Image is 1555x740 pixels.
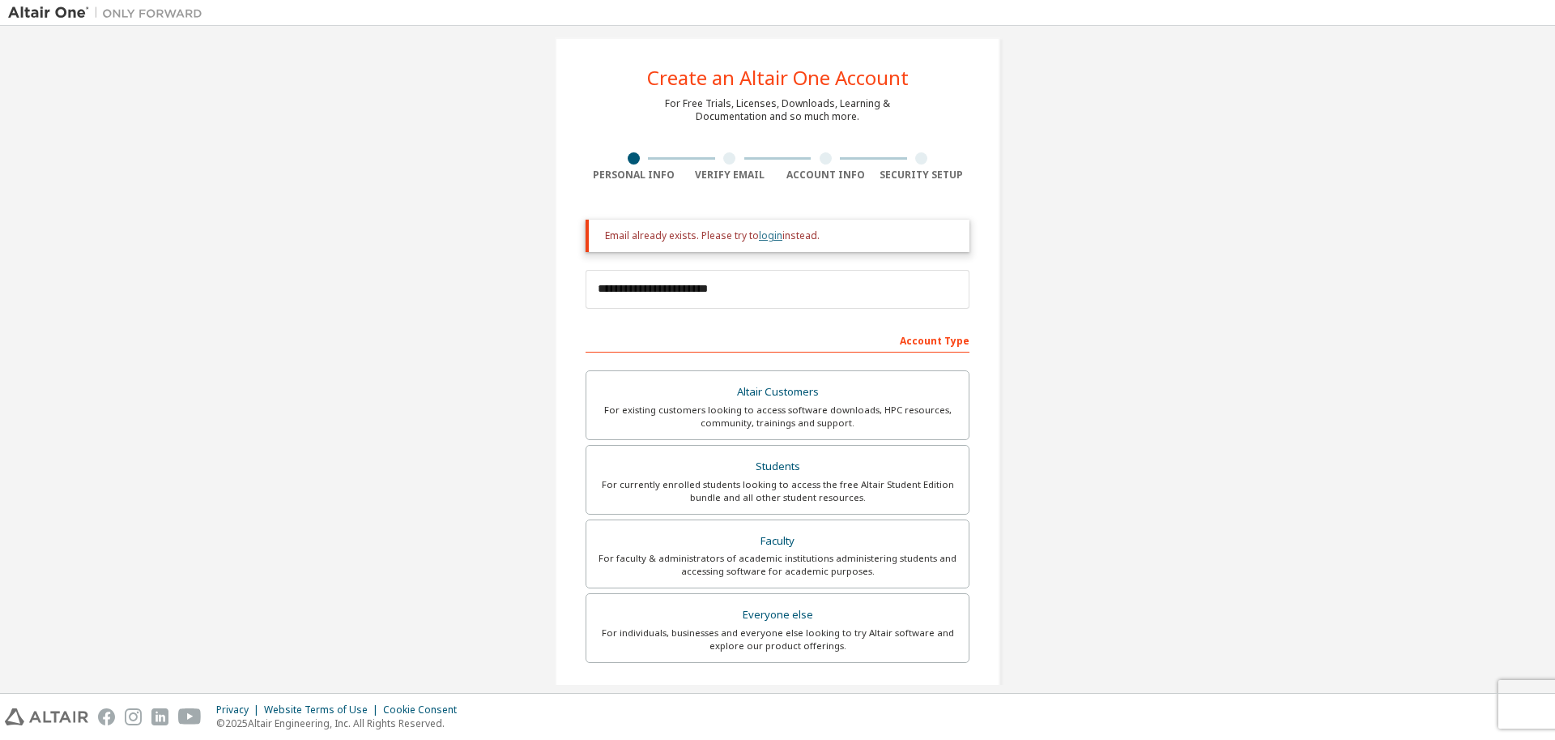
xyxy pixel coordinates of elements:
div: Verify Email [682,169,778,182]
img: altair_logo.svg [5,708,88,725]
div: For faculty & administrators of academic institutions administering students and accessing softwa... [596,552,959,578]
div: For individuals, businesses and everyone else looking to try Altair software and explore our prod... [596,627,959,652]
div: Personal Info [586,169,682,182]
div: For existing customers looking to access software downloads, HPC resources, community, trainings ... [596,404,959,430]
div: Faculty [596,530,959,553]
img: youtube.svg [178,708,202,725]
div: Account Type [586,327,969,353]
div: Create an Altair One Account [647,68,909,88]
div: For currently enrolled students looking to access the free Altair Student Edition bundle and all ... [596,478,959,504]
div: For Free Trials, Licenses, Downloads, Learning & Documentation and so much more. [665,97,890,123]
img: linkedin.svg [151,708,168,725]
a: login [759,229,782,242]
div: Privacy [216,704,264,716]
div: Cookie Consent [383,704,466,716]
img: facebook.svg [98,708,115,725]
img: instagram.svg [125,708,142,725]
div: Account Info [777,169,874,182]
div: Security Setup [874,169,970,182]
div: Students [596,456,959,478]
div: Everyone else [596,604,959,627]
div: Altair Customers [596,381,959,404]
img: Altair One [8,5,211,21]
div: Email already exists. Please try to instead. [605,229,956,242]
div: Website Terms of Use [264,704,383,716]
p: © 2025 Altair Engineering, Inc. All Rights Reserved. [216,716,466,730]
